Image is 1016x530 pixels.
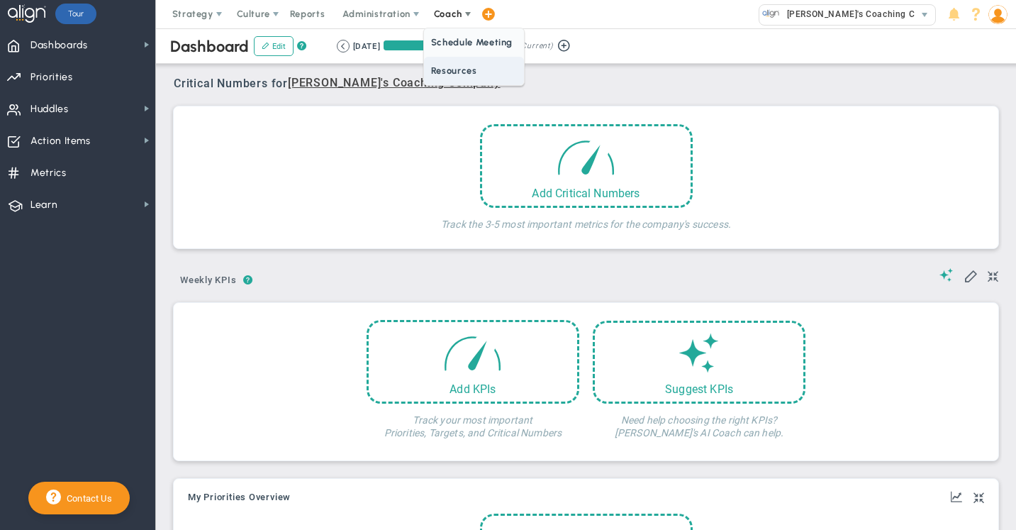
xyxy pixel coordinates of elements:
h4: Track the 3-5 most important metrics for the company's success. [441,208,731,231]
span: Huddles [30,94,69,124]
span: Coach [434,9,462,19]
span: (Current) [519,40,553,53]
span: select [915,5,935,25]
h4: Track your most important Priorities, Targets, and Critical Numbers [367,404,579,439]
div: Suggest KPIs [595,382,803,396]
img: 20858.Company.photo [762,5,780,23]
span: Edit My KPIs [964,268,978,282]
div: [DATE] [353,40,380,53]
span: Contact Us [61,493,112,504]
span: Dashboard [170,37,249,56]
div: Period Progress: 68% Day 62 of 91 with 29 remaining. [384,40,472,50]
button: Go to previous period [337,40,350,53]
span: Action Items [30,126,91,156]
span: Strategy [172,9,213,19]
span: Culture [237,9,270,19]
span: Dashboards [30,31,88,60]
button: Weekly KPIs [174,269,243,294]
span: [PERSON_NAME]'s Coaching Company [288,74,501,92]
span: Schedule Meeting [424,28,524,57]
span: Metrics [30,158,67,188]
span: Weekly KPIs [174,269,243,292]
button: My Priorities Overview [188,492,291,504]
div: Add Critical Numbers [482,187,691,200]
button: Edit [254,36,294,56]
span: Critical Numbers for [174,71,528,97]
span: Suggestions (AI Feature) [939,268,954,282]
span: Administration [342,9,410,19]
span: Priorities [30,62,73,92]
h4: Need help choosing the right KPIs? [PERSON_NAME]'s AI Coach can help. [593,404,805,439]
span: Resources [424,57,524,85]
div: Add KPIs [369,382,577,396]
span: Learn [30,190,57,220]
span: My Priorities Overview [188,492,291,502]
img: 51354.Person.photo [988,5,1007,24]
span: [PERSON_NAME]'s Coaching Company [780,5,949,23]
